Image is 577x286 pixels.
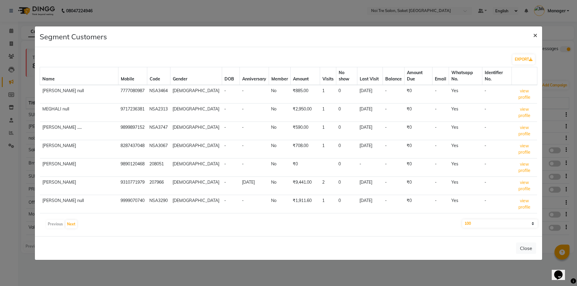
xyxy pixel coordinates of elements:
[449,213,482,231] td: Yes
[170,103,222,122] td: [DEMOGRAPHIC_DATA]
[336,176,357,195] td: 0
[240,67,269,85] th: Anniversary
[240,140,269,158] td: -
[269,176,290,195] td: No
[269,140,290,158] td: No
[432,176,449,195] td: -
[147,158,170,176] td: 208051
[290,158,320,176] td: ₹0
[404,213,432,231] td: ₹0
[514,179,535,192] button: view profile
[269,213,290,231] td: No
[320,213,336,231] td: 1
[118,158,147,176] td: 9890120468
[404,158,432,176] td: ₹0
[404,103,432,122] td: ₹0
[269,85,290,104] td: No
[40,122,118,140] td: [PERSON_NAME] .....
[290,176,320,195] td: ₹9,441.00
[357,195,383,213] td: [DATE]
[449,103,482,122] td: Yes
[40,103,118,122] td: MEGHALI null
[269,158,290,176] td: No
[432,195,449,213] td: -
[516,242,536,254] button: Close
[449,122,482,140] td: Yes
[357,158,383,176] td: -
[514,216,535,229] button: view profile
[290,103,320,122] td: ₹2,950.00
[404,176,432,195] td: ₹0
[383,85,404,104] td: -
[320,140,336,158] td: 1
[482,103,511,122] td: -
[170,195,222,213] td: [DEMOGRAPHIC_DATA]
[240,158,269,176] td: -
[290,85,320,104] td: ₹885.00
[147,122,170,140] td: NSA3747
[290,195,320,213] td: ₹1,911.60
[222,213,240,231] td: -
[449,158,482,176] td: Yes
[432,85,449,104] td: -
[383,158,404,176] td: -
[432,140,449,158] td: -
[40,31,107,42] h4: Segment Customers
[552,262,571,280] iframe: chat widget
[170,85,222,104] td: [DEMOGRAPHIC_DATA]
[514,88,535,101] button: view profile
[269,67,290,85] th: Member
[222,103,240,122] td: -
[336,195,357,213] td: 0
[357,140,383,158] td: [DATE]
[449,140,482,158] td: Yes
[357,213,383,231] td: [DATE]
[357,67,383,85] th: Last Visit
[383,67,404,85] th: Balance
[147,213,170,231] td: NSA3602
[118,85,147,104] td: 7777080987
[482,213,511,231] td: -
[147,85,170,104] td: NSA3464
[336,140,357,158] td: 0
[482,122,511,140] td: -
[40,176,118,195] td: [PERSON_NAME]
[240,103,269,122] td: -
[222,195,240,213] td: -
[240,122,269,140] td: -
[449,195,482,213] td: Yes
[222,176,240,195] td: -
[336,85,357,104] td: 0
[512,54,535,65] button: EXPORT
[320,85,336,104] td: 1
[383,195,404,213] td: -
[514,197,535,211] button: view profile
[320,103,336,122] td: 1
[290,67,320,85] th: Amount
[147,103,170,122] td: NSA2313
[118,213,147,231] td: 6006777587
[40,213,118,231] td: mehak
[118,67,147,85] th: Mobile
[222,122,240,140] td: -
[170,176,222,195] td: [DEMOGRAPHIC_DATA]
[320,67,336,85] th: Visits
[514,106,535,119] button: view profile
[147,140,170,158] td: NSA3067
[336,67,357,85] th: No show
[383,176,404,195] td: -
[40,140,118,158] td: [PERSON_NAME]
[40,195,118,213] td: [PERSON_NAME] null
[404,140,432,158] td: ₹0
[404,67,432,85] th: Amount Due
[269,122,290,140] td: No
[290,122,320,140] td: ₹590.00
[449,67,482,85] th: Whatsapp No.
[357,103,383,122] td: [DATE]
[118,195,147,213] td: 9999070740
[383,103,404,122] td: -
[320,176,336,195] td: 2
[66,220,77,228] button: Next
[269,195,290,213] td: No
[240,176,269,195] td: [DATE]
